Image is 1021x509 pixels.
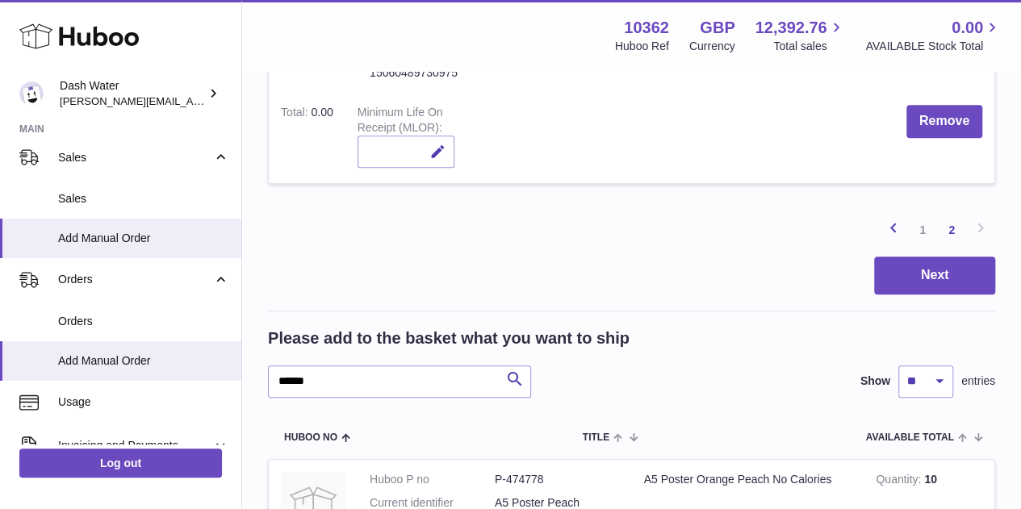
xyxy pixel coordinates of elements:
[773,39,845,54] span: Total sales
[583,432,609,443] span: Title
[284,432,337,443] span: Huboo no
[370,65,458,81] div: 15060489730975
[908,215,937,244] a: 1
[58,231,229,246] span: Add Manual Order
[268,328,630,349] h2: Please add to the basket what you want to ship
[700,17,734,39] strong: GBP
[58,314,229,329] span: Orders
[58,272,212,287] span: Orders
[58,353,229,369] span: Add Manual Order
[19,81,44,106] img: james@dash-water.com
[495,472,620,487] dd: P-474778
[19,449,222,478] a: Log out
[961,373,995,389] span: entries
[876,473,924,490] strong: Quantity
[358,106,443,138] label: Minimum Life On Receipt (MLOR)
[860,373,890,389] label: Show
[865,39,1002,54] span: AVAILABLE Stock Total
[281,106,311,123] label: Total
[689,39,735,54] div: Currency
[60,94,324,107] span: [PERSON_NAME][EMAIL_ADDRESS][DOMAIN_NAME]
[755,17,845,54] a: 12,392.76 Total sales
[60,78,205,109] div: Dash Water
[58,438,212,453] span: Invoicing and Payments
[311,106,333,119] span: 0.00
[937,215,966,244] a: 2
[866,432,954,443] span: AVAILABLE Total
[624,17,669,39] strong: 10362
[874,257,995,294] button: Next
[58,150,212,165] span: Sales
[615,39,669,54] div: Huboo Ref
[58,191,229,207] span: Sales
[370,472,495,487] dt: Huboo P no
[952,17,983,39] span: 0.00
[865,17,1002,54] a: 0.00 AVAILABLE Stock Total
[58,394,229,410] span: Usage
[906,105,982,138] button: Remove
[755,17,826,39] span: 12,392.76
